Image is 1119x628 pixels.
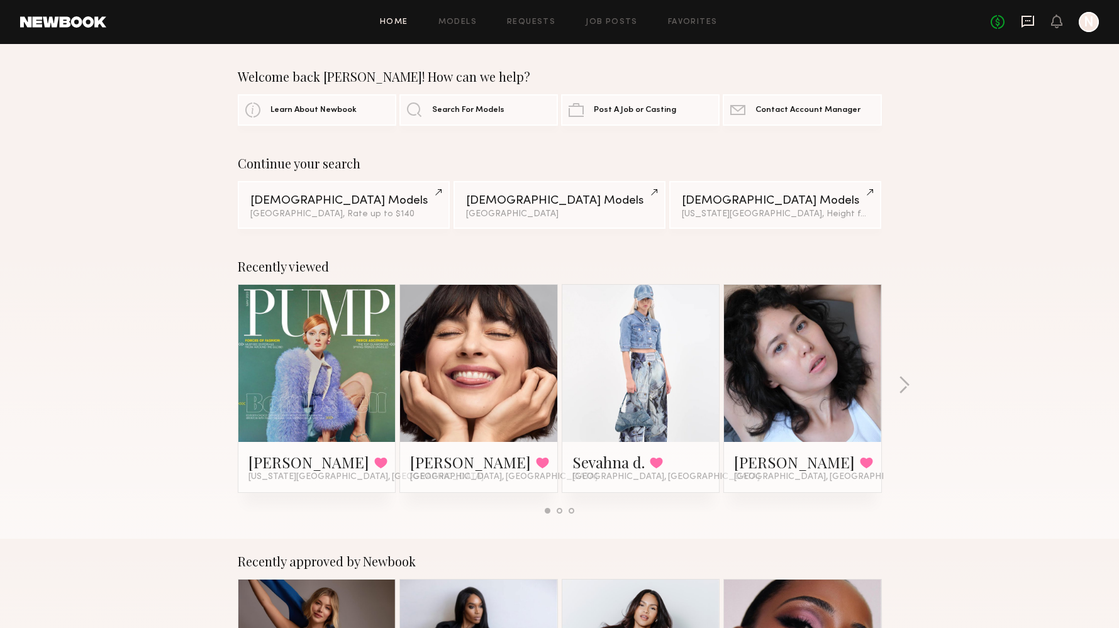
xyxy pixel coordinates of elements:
[250,195,437,207] div: [DEMOGRAPHIC_DATA] Models
[682,195,869,207] div: [DEMOGRAPHIC_DATA] Models
[438,18,477,26] a: Models
[723,94,881,126] a: Contact Account Manager
[669,181,881,229] a: [DEMOGRAPHIC_DATA] Models[US_STATE][GEOGRAPHIC_DATA], Height from 5'9"
[238,259,882,274] div: Recently viewed
[410,472,598,482] span: [GEOGRAPHIC_DATA], [GEOGRAPHIC_DATA]
[270,106,357,114] span: Learn About Newbook
[734,452,855,472] a: [PERSON_NAME]
[238,69,882,84] div: Welcome back [PERSON_NAME]! How can we help?
[432,106,504,114] span: Search For Models
[454,181,665,229] a: [DEMOGRAPHIC_DATA] Models[GEOGRAPHIC_DATA]
[466,210,653,219] div: [GEOGRAPHIC_DATA]
[586,18,638,26] a: Job Posts
[410,452,531,472] a: [PERSON_NAME]
[238,181,450,229] a: [DEMOGRAPHIC_DATA] Models[GEOGRAPHIC_DATA], Rate up to $140
[682,210,869,219] div: [US_STATE][GEOGRAPHIC_DATA], Height from 5'9"
[248,452,369,472] a: [PERSON_NAME]
[380,18,408,26] a: Home
[734,472,921,482] span: [GEOGRAPHIC_DATA], [GEOGRAPHIC_DATA]
[594,106,676,114] span: Post A Job or Casting
[507,18,555,26] a: Requests
[238,554,882,569] div: Recently approved by Newbook
[561,94,720,126] a: Post A Job or Casting
[668,18,718,26] a: Favorites
[1079,12,1099,32] a: N
[755,106,860,114] span: Contact Account Manager
[466,195,653,207] div: [DEMOGRAPHIC_DATA] Models
[399,94,558,126] a: Search For Models
[572,472,760,482] span: [GEOGRAPHIC_DATA], [GEOGRAPHIC_DATA]
[572,452,645,472] a: Sevahna d.
[238,94,396,126] a: Learn About Newbook
[248,472,484,482] span: [US_STATE][GEOGRAPHIC_DATA], [GEOGRAPHIC_DATA]
[250,210,437,219] div: [GEOGRAPHIC_DATA], Rate up to $140
[238,156,882,171] div: Continue your search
